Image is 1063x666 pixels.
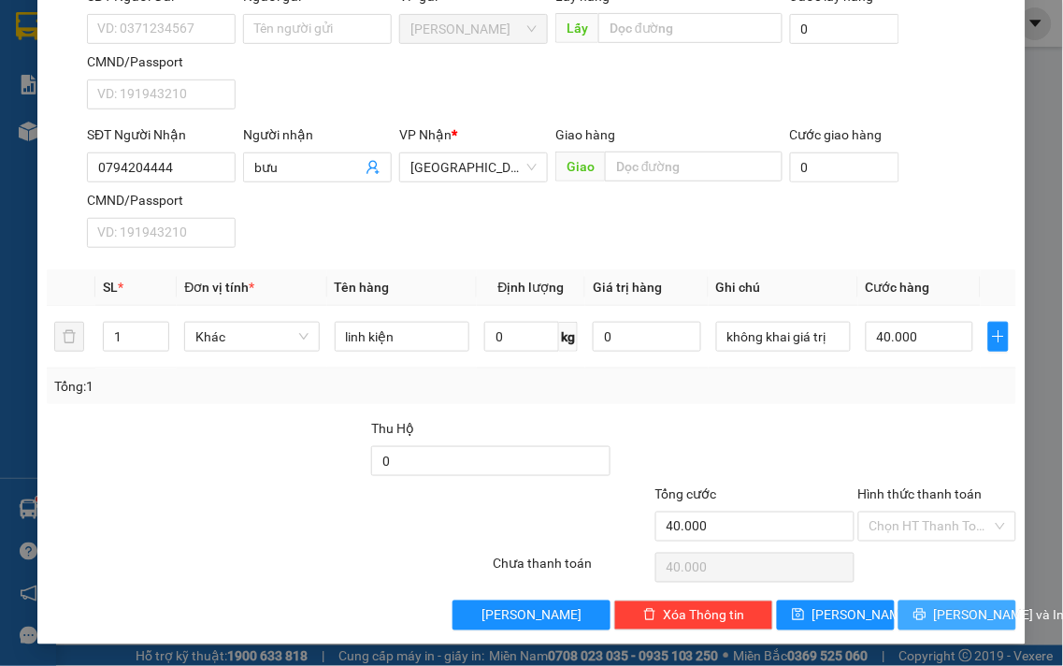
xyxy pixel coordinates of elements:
[988,322,1009,352] button: plus
[16,16,165,58] div: [PERSON_NAME]
[555,152,605,181] span: Giao
[179,16,368,58] div: [GEOGRAPHIC_DATA]
[54,376,412,397] div: Tổng: 1
[206,107,279,139] span: Cxmh
[655,486,717,501] span: Tổng cước
[559,322,578,352] span: kg
[790,152,899,182] input: Cước giao hàng
[858,486,983,501] label: Hình thức thanh toán
[790,127,883,142] label: Cước giao hàng
[777,601,895,630] button: save[PERSON_NAME]
[16,16,45,36] span: Gửi:
[812,605,912,626] span: [PERSON_NAME]
[664,605,745,626] span: Xóa Thông tin
[103,280,118,295] span: SL
[452,601,611,630] button: [PERSON_NAME]
[366,160,381,175] span: user-add
[54,322,84,352] button: delete
[866,280,930,295] span: Cước hàng
[410,153,537,181] span: Đà Lạt
[335,280,390,295] span: Tên hàng
[614,601,773,630] button: deleteXóa Thông tin
[913,608,927,623] span: printer
[491,554,654,586] div: Chưa thanh toán
[481,605,582,626] span: [PERSON_NAME]
[16,58,165,80] div: tâm
[598,13,783,43] input: Dọc đường
[179,80,368,107] div: 0969238999
[605,152,783,181] input: Dọc đường
[555,13,598,43] span: Lấy
[643,608,656,623] span: delete
[179,16,223,36] span: Nhận:
[195,323,308,351] span: Khác
[716,322,851,352] input: Ghi Chú
[371,421,414,436] span: Thu Hộ
[243,124,392,145] div: Người nhận
[399,127,452,142] span: VP Nhận
[87,190,236,210] div: CMND/Passport
[898,601,1016,630] button: printer[PERSON_NAME] và In
[555,127,615,142] span: Giao hàng
[179,58,368,80] div: Cẩm đào
[179,117,206,137] span: DĐ:
[593,322,700,352] input: 0
[498,280,565,295] span: Định lượng
[790,14,899,44] input: Cước lấy hàng
[87,51,236,72] div: CMND/Passport
[87,124,236,145] div: SĐT Người Nhận
[184,280,254,295] span: Đơn vị tính
[410,15,537,43] span: Phan Thiết
[792,608,805,623] span: save
[16,80,165,107] div: 0971111110
[593,280,662,295] span: Giá trị hàng
[989,329,1008,344] span: plus
[335,322,469,352] input: VD: Bàn, Ghế
[709,269,858,306] th: Ghi chú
